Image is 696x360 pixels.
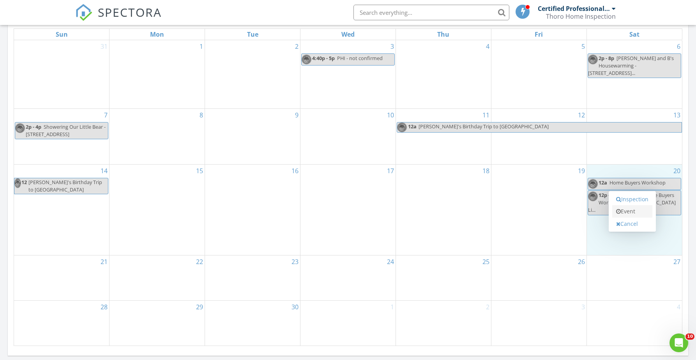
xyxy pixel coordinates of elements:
[337,55,383,62] span: PHI - not confirmed
[302,55,311,64] img: internachicertifiedprofessionalinspectorcpilogo1545171029.png
[15,123,25,133] img: internachicertifiedprofessionalinspectorcpilogo1545171029.png
[198,40,205,53] a: Go to September 1, 2025
[110,109,205,165] td: Go to September 8, 2025
[397,122,407,132] img: internachicertifiedprofessionalinspectorcpilogo1545171029.png
[385,165,396,177] a: Go to September 17, 2025
[588,179,598,189] img: internachicertifiedprofessionalinspectorcpilogo1545171029.png
[110,40,205,109] td: Go to September 1, 2025
[205,109,300,165] td: Go to September 9, 2025
[436,29,451,40] a: Thursday
[586,40,682,109] td: Go to September 6, 2025
[194,255,205,268] a: Go to September 22, 2025
[300,40,396,109] td: Go to September 3, 2025
[588,55,674,76] span: [PERSON_NAME] and B's Housewarming - [STREET_ADDRESS]...
[588,192,676,213] span: Hill Group Home Buyers Workshop - [GEOGRAPHIC_DATA] Li...
[246,29,260,40] a: Tuesday
[205,40,300,109] td: Go to September 2, 2025
[300,255,396,301] td: Go to September 24, 2025
[484,40,491,53] a: Go to September 4, 2025
[491,301,586,346] td: Go to October 3, 2025
[599,192,617,199] span: 12p - 3p
[293,109,300,121] a: Go to September 9, 2025
[385,255,396,268] a: Go to September 24, 2025
[14,301,110,346] td: Go to September 28, 2025
[99,301,109,313] a: Go to September 28, 2025
[396,301,491,346] td: Go to October 2, 2025
[205,301,300,346] td: Go to September 30, 2025
[609,179,666,186] span: Home Buyers Workshop
[588,192,598,201] img: internachicertifiedprofessionalinspectorcpilogo1545171029.png
[28,179,102,193] span: [PERSON_NAME]'s Birthday Trip to [GEOGRAPHIC_DATA]
[408,122,417,132] span: 12a
[205,255,300,301] td: Go to September 23, 2025
[491,40,586,109] td: Go to September 5, 2025
[396,255,491,301] td: Go to September 25, 2025
[533,29,544,40] a: Friday
[340,29,356,40] a: Wednesday
[110,165,205,255] td: Go to September 15, 2025
[110,255,205,301] td: Go to September 22, 2025
[98,4,162,20] span: SPECTORA
[546,12,616,20] div: Thoro Home Inspection
[389,301,396,313] a: Go to October 1, 2025
[538,5,610,12] div: Certified Professional Inspector
[353,5,509,20] input: Search everything...
[14,178,21,188] img: internachicertifiedprofessionalinspectorcpilogo1545171029.png
[194,165,205,177] a: Go to September 15, 2025
[599,179,607,186] span: 12a
[290,165,300,177] a: Go to September 16, 2025
[576,255,586,268] a: Go to September 26, 2025
[672,255,682,268] a: Go to September 27, 2025
[580,40,586,53] a: Go to September 5, 2025
[148,29,166,40] a: Monday
[672,109,682,121] a: Go to September 13, 2025
[586,165,682,255] td: Go to September 20, 2025
[419,123,549,130] span: [PERSON_NAME]'s Birthday Trip to [GEOGRAPHIC_DATA]
[300,301,396,346] td: Go to October 1, 2025
[580,301,586,313] a: Go to October 3, 2025
[628,29,641,40] a: Saturday
[675,301,682,313] a: Go to October 4, 2025
[612,205,652,218] a: Event
[675,40,682,53] a: Go to September 6, 2025
[99,165,109,177] a: Go to September 14, 2025
[385,109,396,121] a: Go to September 10, 2025
[588,55,598,64] img: internachicertifiedprofessionalinspectorcpilogo1545171029.png
[75,11,162,27] a: SPECTORA
[396,165,491,255] td: Go to September 18, 2025
[685,333,694,340] span: 10
[290,255,300,268] a: Go to September 23, 2025
[312,55,335,62] span: 4:40p - 5p
[14,255,110,301] td: Go to September 21, 2025
[54,29,69,40] a: Sunday
[670,333,688,352] iframe: Intercom live chat
[396,109,491,165] td: Go to September 11, 2025
[110,301,205,346] td: Go to September 29, 2025
[586,109,682,165] td: Go to September 13, 2025
[300,109,396,165] td: Go to September 10, 2025
[576,109,586,121] a: Go to September 12, 2025
[491,109,586,165] td: Go to September 12, 2025
[396,40,491,109] td: Go to September 4, 2025
[75,4,92,21] img: The Best Home Inspection Software - Spectora
[293,40,300,53] a: Go to September 2, 2025
[99,255,109,268] a: Go to September 21, 2025
[612,193,652,206] a: Inspection
[481,165,491,177] a: Go to September 18, 2025
[14,109,110,165] td: Go to September 7, 2025
[26,123,41,130] span: 2p - 4p
[389,40,396,53] a: Go to September 3, 2025
[198,109,205,121] a: Go to September 8, 2025
[290,301,300,313] a: Go to September 30, 2025
[205,165,300,255] td: Go to September 16, 2025
[194,301,205,313] a: Go to September 29, 2025
[586,301,682,346] td: Go to October 4, 2025
[21,178,27,194] span: 12a
[99,40,109,53] a: Go to August 31, 2025
[26,123,106,138] span: Showering Our Little Bear - [STREET_ADDRESS]
[484,301,491,313] a: Go to October 2, 2025
[612,218,652,230] a: Cancel
[586,255,682,301] td: Go to September 27, 2025
[14,165,110,255] td: Go to September 14, 2025
[672,165,682,177] a: Go to September 20, 2025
